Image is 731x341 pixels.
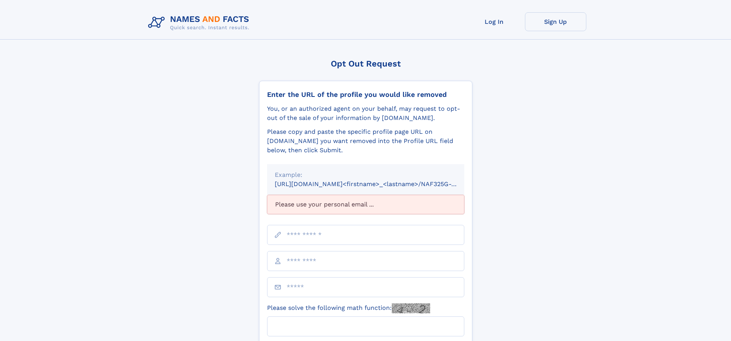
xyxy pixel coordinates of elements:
div: Please use your personal email ... [267,195,464,214]
a: Log In [464,12,525,31]
small: [URL][DOMAIN_NAME]<firstname>_<lastname>/NAF325G-xxxxxxxx [275,180,479,188]
div: Opt Out Request [259,59,472,68]
img: Logo Names and Facts [145,12,256,33]
div: Enter the URL of the profile you would like removed [267,90,464,99]
div: Example: [275,170,457,180]
div: You, or an authorized agent on your behalf, may request to opt-out of the sale of your informatio... [267,104,464,123]
div: Please copy and paste the specific profile page URL on [DOMAIN_NAME] you want removed into the Pr... [267,127,464,155]
label: Please solve the following math function: [267,303,430,313]
a: Sign Up [525,12,586,31]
